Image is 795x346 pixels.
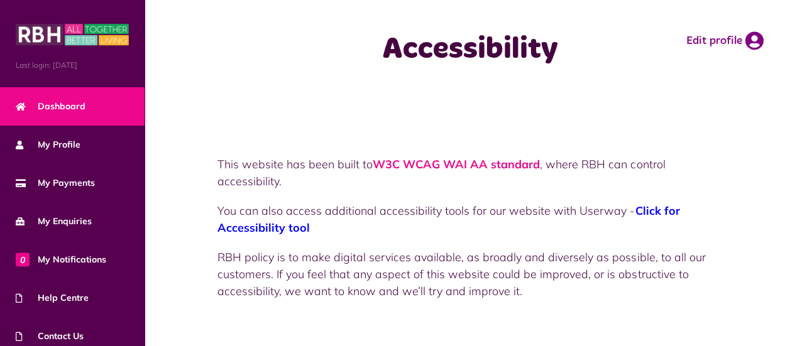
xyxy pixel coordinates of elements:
[16,215,92,228] span: My Enquiries
[16,176,95,190] span: My Payments
[217,156,721,190] p: This website has been built to , where RBH can control accessibility.
[217,202,721,236] p: You can also access additional accessibility tools for our website with Userway -
[16,100,85,113] span: Dashboard
[16,138,80,151] span: My Profile
[16,330,84,343] span: Contact Us
[373,157,540,171] a: W3C WCAG WAI AA standard
[217,249,721,300] p: RBH policy is to make digital services available, as broadly and diversely as possible, to all ou...
[16,252,30,266] span: 0
[320,31,620,68] h1: Accessibility
[16,291,89,305] span: Help Centre
[217,203,679,235] span: Click for Accessibility tool
[16,253,106,266] span: My Notifications
[686,31,764,50] a: Edit profile
[16,22,129,47] img: MyRBH
[16,60,129,71] span: Last login: [DATE]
